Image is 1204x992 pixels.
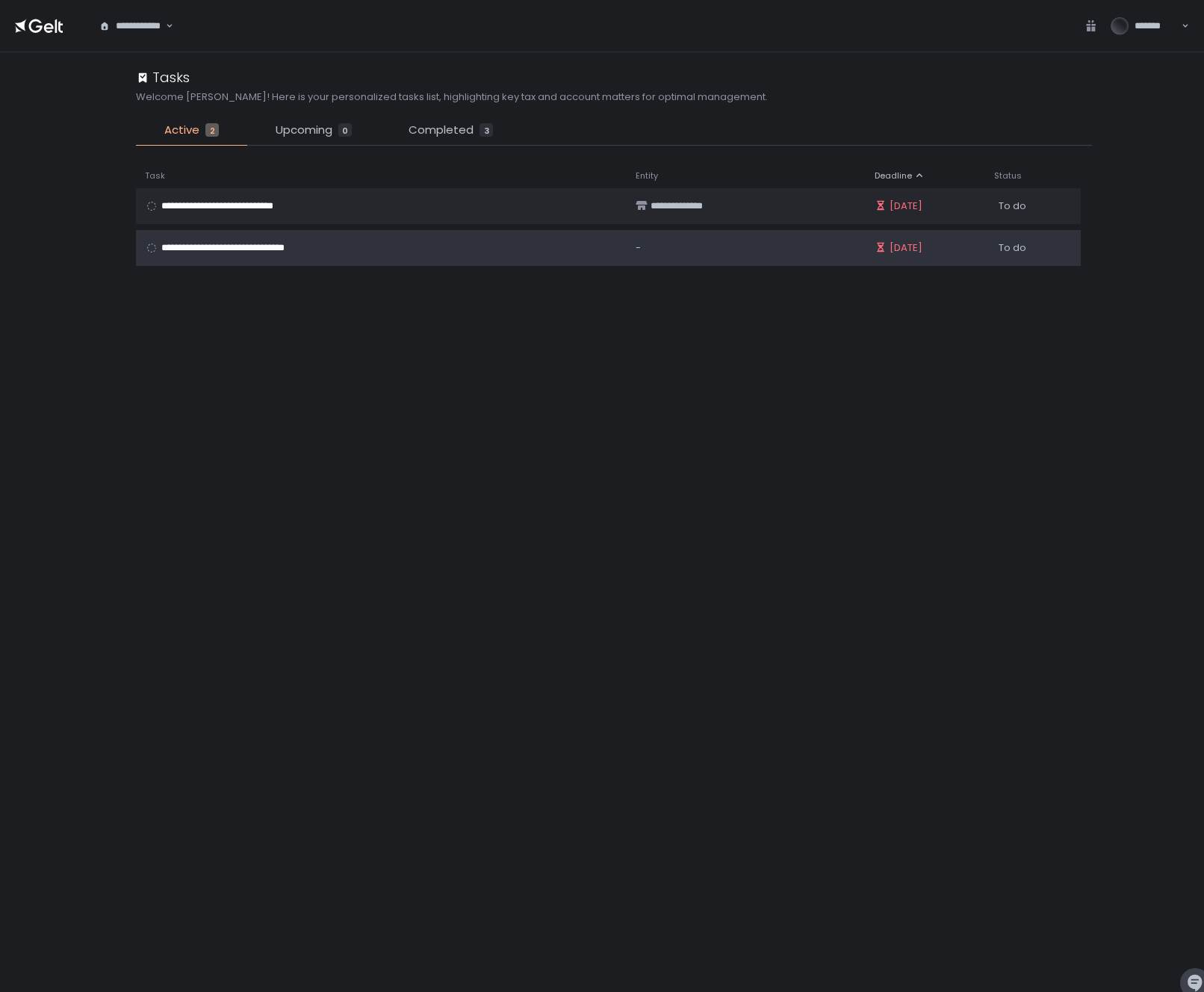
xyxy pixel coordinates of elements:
span: Status [994,170,1022,182]
div: 2 [205,123,219,137]
span: [DATE] [890,241,922,255]
div: Tasks [136,67,190,87]
span: Active [164,122,199,139]
div: 3 [480,123,493,137]
span: To do [999,241,1026,255]
div: 0 [338,123,352,137]
span: Completed [409,122,474,139]
span: - [636,241,641,255]
span: Upcoming [276,122,332,139]
span: [DATE] [890,199,922,213]
span: Deadline [875,170,912,182]
span: Task [145,170,165,182]
h2: Welcome [PERSON_NAME]! Here is your personalized tasks list, highlighting key tax and account mat... [136,90,768,104]
div: Search for option [90,10,173,42]
span: Entity [636,170,658,182]
span: To do [999,199,1026,213]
